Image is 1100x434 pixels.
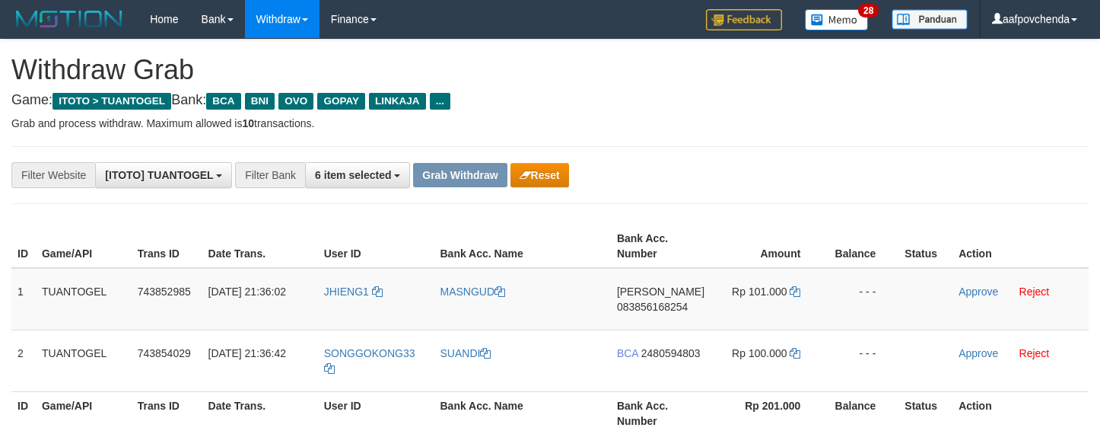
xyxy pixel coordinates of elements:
[11,225,36,268] th: ID
[11,162,95,188] div: Filter Website
[36,330,132,391] td: TUANTOGEL
[245,93,275,110] span: BNI
[1019,286,1050,298] a: Reject
[434,225,611,268] th: Bank Acc. Name
[105,169,213,181] span: [ITOTO] TUANTOGEL
[711,225,823,268] th: Amount
[11,116,1089,131] p: Grab and process withdraw. Maximum allowed is transactions.
[369,93,426,110] span: LINKAJA
[823,268,898,330] td: - - -
[611,225,711,268] th: Bank Acc. Number
[732,347,787,359] span: Rp 100.000
[208,347,286,359] span: [DATE] 21:36:42
[11,93,1089,108] h4: Game: Bank:
[208,286,286,298] span: [DATE] 21:36:02
[324,286,383,298] a: JHIENG1
[641,347,701,359] span: Copy 2480594803 to clipboard
[790,347,800,359] a: Copy 100000 to clipboard
[1019,347,1050,359] a: Reject
[324,347,415,375] a: SONGGOKONG33
[823,225,898,268] th: Balance
[305,162,410,188] button: 6 item selected
[318,225,434,268] th: User ID
[440,347,491,359] a: SUANDI
[11,8,127,30] img: MOTION_logo.png
[617,301,688,313] span: Copy 083856168254 to clipboard
[790,286,800,298] a: Copy 101000 to clipboard
[206,93,240,110] span: BCA
[36,268,132,330] td: TUANTOGEL
[317,93,365,110] span: GOPAY
[510,163,569,187] button: Reset
[617,347,638,359] span: BCA
[617,286,704,298] span: [PERSON_NAME]
[11,330,36,391] td: 2
[823,330,898,391] td: - - -
[138,286,191,298] span: 743852985
[440,286,506,298] a: MASNGUD
[242,117,254,129] strong: 10
[959,286,998,298] a: Approve
[858,4,879,18] span: 28
[324,347,415,359] span: SONGGOKONG33
[138,347,191,359] span: 743854029
[892,9,968,30] img: panduan.png
[235,162,305,188] div: Filter Bank
[324,286,369,298] span: JHIENG1
[959,347,998,359] a: Approve
[36,225,132,268] th: Game/API
[898,225,952,268] th: Status
[413,163,507,187] button: Grab Withdraw
[11,55,1089,85] h1: Withdraw Grab
[132,225,202,268] th: Trans ID
[732,286,787,298] span: Rp 101.000
[278,93,313,110] span: OVO
[430,93,450,110] span: ...
[706,9,782,30] img: Feedback.jpg
[952,225,1089,268] th: Action
[805,9,869,30] img: Button%20Memo.svg
[52,93,171,110] span: ITOTO > TUANTOGEL
[95,162,232,188] button: [ITOTO] TUANTOGEL
[11,268,36,330] td: 1
[315,169,391,181] span: 6 item selected
[202,225,318,268] th: Date Trans.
